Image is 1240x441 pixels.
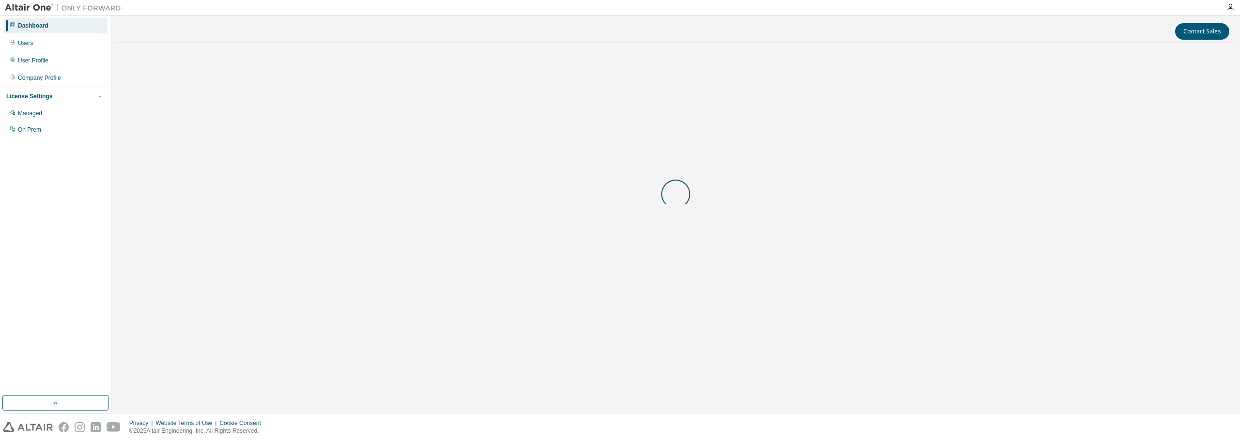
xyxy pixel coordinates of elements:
img: altair_logo.svg [3,422,53,432]
img: Altair One [5,3,126,13]
div: User Profile [18,57,48,64]
img: youtube.svg [107,422,121,432]
div: Users [18,39,33,47]
div: Managed [18,109,42,117]
div: License Settings [6,92,52,100]
img: linkedin.svg [91,422,101,432]
div: Cookie Consent [219,419,266,427]
div: Dashboard [18,22,48,30]
div: On Prem [18,126,41,134]
p: © 2025 Altair Engineering, Inc. All Rights Reserved. [129,427,267,435]
button: Contact Sales [1175,23,1229,40]
div: Website Terms of Use [155,419,219,427]
img: facebook.svg [59,422,69,432]
div: Privacy [129,419,155,427]
img: instagram.svg [75,422,85,432]
div: Company Profile [18,74,61,82]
